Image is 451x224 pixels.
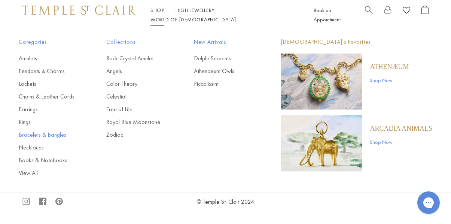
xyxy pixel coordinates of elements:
[106,37,164,47] span: Collections
[370,76,409,84] a: Shop Now
[421,6,429,24] a: Open Shopping Bag
[414,189,444,217] iframe: Gorgias live chat messenger
[106,54,164,63] a: Rock Crystal Amulet
[19,80,76,88] a: Lockets
[194,80,252,88] a: Piccolissimi
[19,118,76,126] a: Rings
[106,131,164,139] a: Zodiac
[314,7,341,23] a: Book an Appointment
[176,7,215,13] a: High JewelleryHigh Jewellery
[19,54,76,63] a: Amulets
[365,6,373,24] a: Search
[19,143,76,152] a: Necklaces
[106,105,164,113] a: Tree of Life
[19,131,76,139] a: Bracelets & Bangles
[370,124,432,133] a: ARCADIA ANIMALS
[22,6,135,15] img: Temple St. Clair
[106,67,164,75] a: Angels
[106,118,164,126] a: Royal Blue Moonstone
[370,63,409,71] a: Athenæum
[370,138,432,146] a: Shop Now
[197,198,255,206] a: © Temple St. Clair 2024
[106,80,164,88] a: Color Theory
[150,16,236,23] a: World of [DEMOGRAPHIC_DATA]World of [DEMOGRAPHIC_DATA]
[150,6,297,24] nav: Main navigation
[106,93,164,101] a: Celestial
[19,37,76,47] span: Categories
[403,6,410,17] a: View Wishlist
[194,67,252,75] a: Athenaeum Owls
[19,105,76,113] a: Earrings
[281,37,432,47] p: [DEMOGRAPHIC_DATA]'s Favorites
[19,93,76,101] a: Chains & Leather Cords
[194,54,252,63] a: Delphi Serpents
[19,156,76,164] a: Books & Notebooks
[19,169,76,177] a: View All
[19,67,76,75] a: Pendants & Charms
[194,37,252,47] span: New Arrivals
[150,7,164,13] a: ShopShop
